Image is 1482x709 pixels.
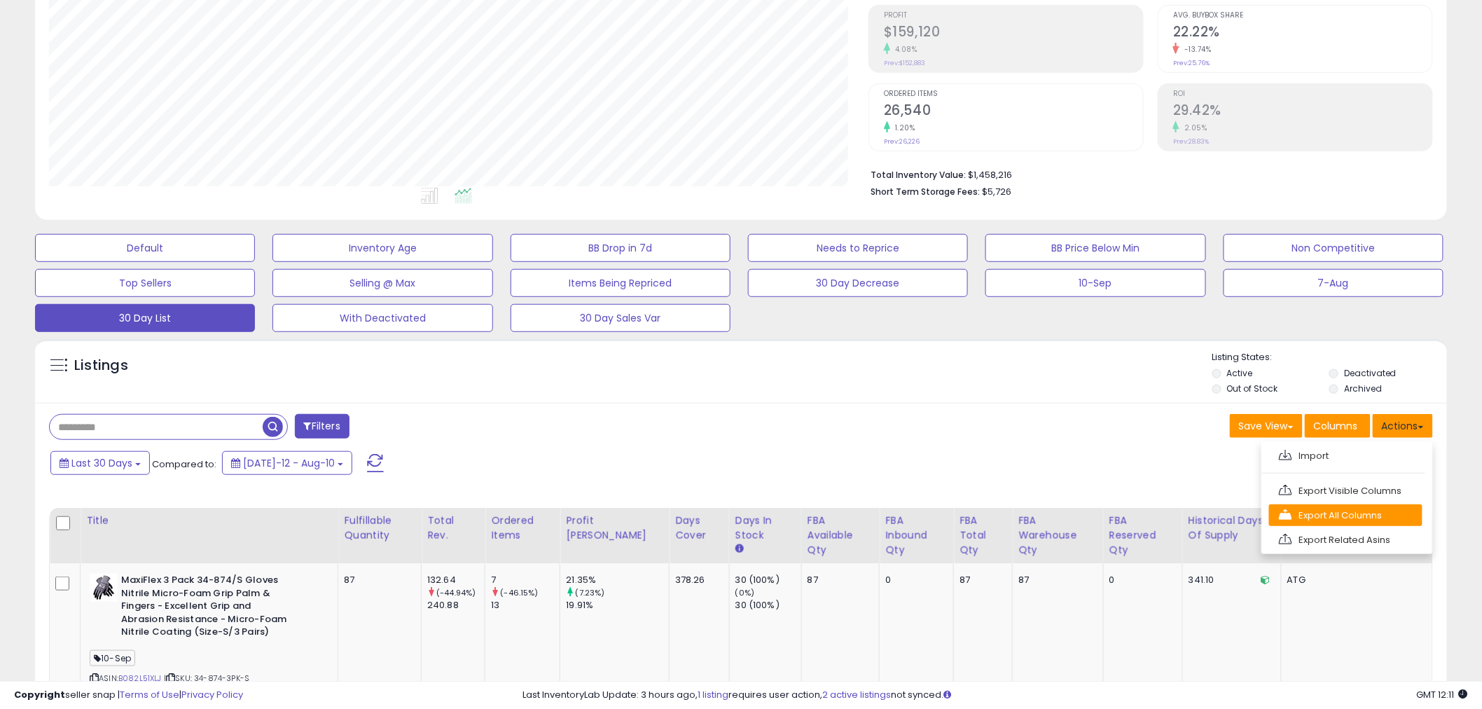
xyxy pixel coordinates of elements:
[823,688,892,701] a: 2 active listings
[121,574,291,642] b: MaxiFlex 3 Pack 34-874/S Gloves Nitrile Micro-Foam Grip Palm & Fingers - Excellent Grip and Abras...
[1230,414,1303,438] button: Save View
[427,599,485,612] div: 240.88
[35,304,255,332] button: 30 Day List
[748,234,968,262] button: Needs to Reprice
[1269,480,1422,502] a: Export Visible Columns
[566,599,669,612] div: 19.91%
[1212,351,1447,364] p: Listing States:
[1227,383,1278,394] label: Out of Stock
[698,688,729,701] a: 1 listing
[675,514,723,543] div: Days Cover
[152,457,216,471] span: Compared to:
[871,169,966,181] b: Total Inventory Value:
[1173,59,1210,67] small: Prev: 25.76%
[1287,574,1422,586] div: ATG
[35,234,255,262] button: Default
[120,688,179,701] a: Terms of Use
[243,456,335,470] span: [DATE]-12 - Aug-10
[511,269,730,297] button: Items Being Repriced
[523,689,1468,702] div: Last InventoryLab Update: 3 hours ago, requires user action, not synced.
[1179,44,1212,55] small: -13.74%
[1417,688,1468,701] span: 2025-09-10 12:11 GMT
[1269,504,1422,526] a: Export All Columns
[735,574,801,586] div: 30 (100%)
[1373,414,1433,438] button: Actions
[86,514,332,528] div: Title
[1173,24,1432,43] h2: 22.22%
[222,451,352,475] button: [DATE]-12 - Aug-10
[511,234,730,262] button: BB Drop in 7d
[885,574,943,586] div: 0
[1344,367,1397,379] label: Deactivated
[960,514,1006,558] div: FBA Total Qty
[1018,574,1093,586] div: 87
[871,165,1422,182] li: $1,458,216
[427,574,485,586] div: 132.64
[272,234,492,262] button: Inventory Age
[884,24,1143,43] h2: $159,120
[1109,574,1172,586] div: 0
[14,689,243,702] div: seller snap | |
[1227,367,1253,379] label: Active
[890,123,915,133] small: 1.20%
[35,269,255,297] button: Top Sellers
[1269,529,1422,551] a: Export Related Asins
[871,186,980,198] b: Short Term Storage Fees:
[884,102,1143,121] h2: 26,540
[884,59,925,67] small: Prev: $152,883
[808,574,869,586] div: 87
[1314,419,1358,433] span: Columns
[735,543,744,556] small: Days In Stock.
[491,599,560,612] div: 13
[272,304,492,332] button: With Deactivated
[501,587,539,598] small: (-46.15%)
[295,414,349,439] button: Filters
[576,587,605,598] small: (7.23%)
[566,574,669,586] div: 21.35%
[735,599,801,612] div: 30 (100%)
[566,514,663,543] div: Profit [PERSON_NAME]
[1109,514,1177,558] div: FBA Reserved Qty
[884,90,1143,98] span: Ordered Items
[90,650,135,666] span: 10-Sep
[491,514,554,543] div: Ordered Items
[50,451,150,475] button: Last 30 Days
[675,574,719,586] div: 378.26
[884,137,920,146] small: Prev: 26,226
[1189,514,1275,543] div: Historical Days Of Supply
[960,574,1002,586] div: 87
[1224,269,1443,297] button: 7-Aug
[90,574,118,602] img: 51ujFxvvS7L._SL40_.jpg
[344,574,410,586] div: 87
[1179,123,1207,133] small: 2.05%
[735,587,755,598] small: (0%)
[181,688,243,701] a: Privacy Policy
[1224,234,1443,262] button: Non Competitive
[884,12,1143,20] span: Profit
[344,514,415,543] div: Fulfillable Quantity
[982,185,1011,198] span: $5,726
[511,304,730,332] button: 30 Day Sales Var
[985,234,1205,262] button: BB Price Below Min
[1173,137,1209,146] small: Prev: 28.83%
[890,44,917,55] small: 4.08%
[748,269,968,297] button: 30 Day Decrease
[1018,514,1097,558] div: FBA Warehouse Qty
[491,574,560,586] div: 7
[735,514,796,543] div: Days In Stock
[1344,383,1382,394] label: Archived
[1173,102,1432,121] h2: 29.42%
[1189,574,1270,586] div: 341.10
[885,514,948,558] div: FBA inbound Qty
[985,269,1205,297] button: 10-Sep
[14,688,65,701] strong: Copyright
[808,514,874,558] div: FBA Available Qty
[272,269,492,297] button: Selling @ Max
[1305,414,1371,438] button: Columns
[71,456,132,470] span: Last 30 Days
[1269,445,1422,467] a: Import
[427,514,479,543] div: Total Rev.
[1173,90,1432,98] span: ROI
[74,356,128,376] h5: Listings
[1173,12,1432,20] span: Avg. Buybox Share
